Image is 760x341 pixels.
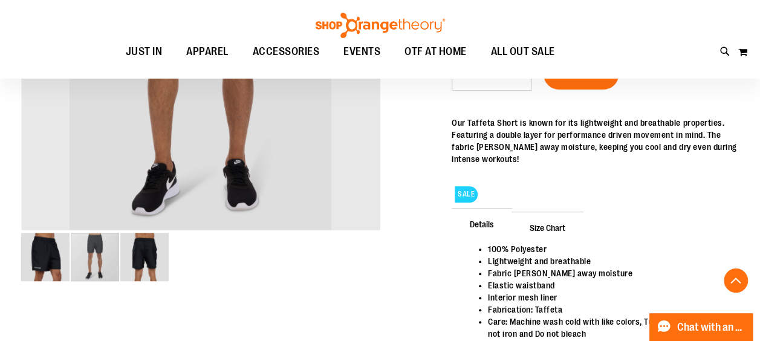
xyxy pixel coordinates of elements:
span: OTF AT HOME [404,38,467,65]
div: Our Taffeta Short is known for its lightweight and breathable properties. Featuring a double laye... [452,117,739,165]
span: Details [452,208,512,239]
span: Chat with an Expert [677,322,745,333]
img: Main view of 2024 November Mens Taffeta Short [21,233,70,281]
span: ALL OUT SALE [491,38,555,65]
li: Care: Machine wash cold with like colors, Tumbler dry low, Do not iron and Do not bleach [488,316,727,340]
li: Fabric [PERSON_NAME] away moisture [488,267,727,279]
span: ACCESSORIES [253,38,320,65]
span: Size Chart [512,212,583,243]
li: Interior mesh liner [488,291,727,304]
span: APPAREL [186,38,229,65]
button: Chat with an Expert [649,313,753,341]
span: EVENTS [343,38,380,65]
div: image 1 of 3 [21,232,71,282]
li: Elastic waistband [488,279,727,291]
li: 100% Polyester [488,243,727,255]
div: image 3 of 3 [120,232,169,282]
div: image 2 of 3 [71,232,120,282]
span: SALE [455,186,478,203]
li: Fabrication: Taffeta [488,304,727,316]
li: Lightweight and breathable [488,255,727,267]
span: JUST IN [126,38,163,65]
button: Back To Top [724,268,748,293]
img: Shop Orangetheory [314,13,447,38]
img: Back view of 2024 November Mens Taffeta Short [120,233,169,281]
